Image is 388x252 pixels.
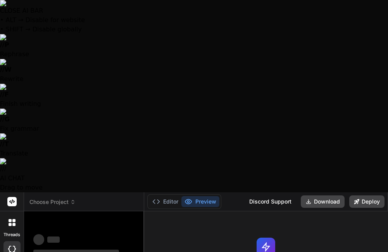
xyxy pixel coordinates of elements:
span: ‌ [47,236,60,243]
div: Discord Support [245,195,296,208]
span: ‌ [33,234,44,245]
button: Deploy [349,195,385,208]
span: Choose Project [29,198,76,206]
label: threads [3,231,20,238]
button: Editor [149,196,181,207]
button: Preview [181,196,219,207]
button: Download [301,195,345,208]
